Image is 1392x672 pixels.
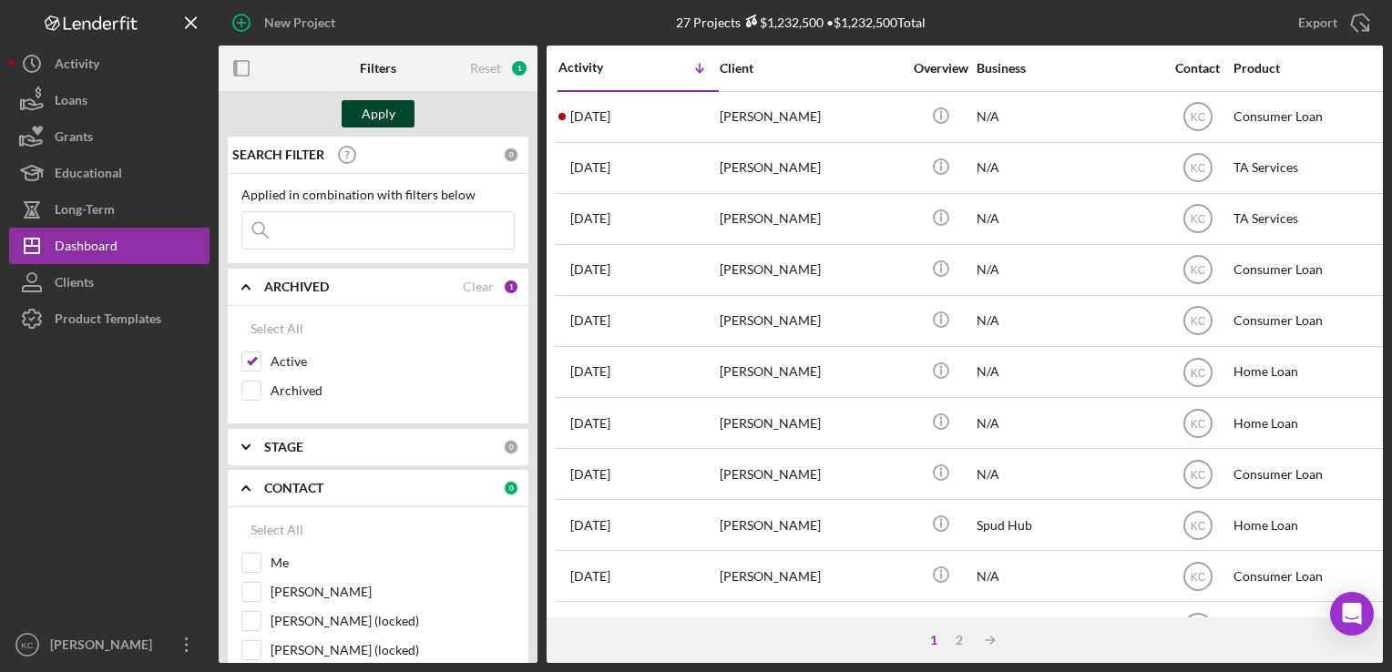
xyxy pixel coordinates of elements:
text: KC [1190,570,1205,583]
button: Apply [342,100,415,127]
div: Overview [906,61,975,76]
button: Product Templates [9,300,210,337]
div: N/A [977,297,1159,345]
div: [PERSON_NAME] [720,93,902,141]
text: KC [1190,162,1205,175]
div: Select All [251,512,303,548]
text: KC [1190,366,1205,379]
time: 2025-08-14 20:39 [570,416,610,431]
text: KC [1190,315,1205,328]
label: [PERSON_NAME] (locked) [271,612,515,630]
button: KC[PERSON_NAME] [9,626,210,663]
button: Select All [241,512,312,548]
button: Activity [9,46,210,82]
button: Long-Term [9,191,210,228]
div: N/A [977,603,1159,651]
text: KC [21,640,33,650]
div: [PERSON_NAME] [720,144,902,192]
div: Spud Hub [977,501,1159,549]
text: KC [1190,264,1205,277]
div: [PERSON_NAME] [720,246,902,294]
div: Reset [470,61,501,76]
div: Select All [251,311,303,347]
div: N/A [977,552,1159,600]
b: STAGE [264,440,303,454]
div: Open Intercom Messenger [1330,592,1374,636]
div: 1 [510,59,528,77]
div: 0 [503,147,519,163]
time: 2025-08-19 19:44 [570,211,610,226]
label: Archived [271,382,515,400]
div: [PERSON_NAME] [720,297,902,345]
time: 2025-09-09 04:26 [570,109,610,124]
div: 0 [503,480,519,496]
button: Grants [9,118,210,155]
text: KC [1190,417,1205,430]
div: N/A [977,144,1159,192]
div: Clear [463,280,494,294]
time: 2025-08-21 19:13 [570,160,610,175]
button: Dashboard [9,228,210,264]
time: 2025-08-18 20:15 [570,262,610,277]
text: KC [1190,468,1205,481]
button: Export [1280,5,1383,41]
div: [PERSON_NAME] [720,603,902,651]
button: Educational [9,155,210,191]
time: 2025-08-12 16:36 [570,569,610,584]
b: ARCHIVED [264,280,329,294]
time: 2025-08-14 18:37 [570,467,610,482]
div: [PERSON_NAME] [720,450,902,498]
text: KC [1190,213,1205,226]
label: [PERSON_NAME] (locked) [271,641,515,659]
text: KC [1190,519,1205,532]
time: 2025-08-14 17:43 [570,518,610,533]
div: Business [977,61,1159,76]
div: 1 [921,633,947,647]
div: Client [720,61,902,76]
div: [PERSON_NAME] [720,195,902,243]
label: Active [271,352,515,371]
div: 27 Projects • $1,232,500 Total [676,15,926,30]
div: [PERSON_NAME] [720,348,902,396]
div: N/A [977,195,1159,243]
b: SEARCH FILTER [232,148,324,162]
div: Educational [55,155,122,196]
div: N/A [977,348,1159,396]
div: Contact [1163,61,1232,76]
div: Activity [558,60,639,75]
button: Loans [9,82,210,118]
div: 1 [503,279,519,295]
button: Clients [9,264,210,300]
text: KC [1190,111,1205,124]
div: [PERSON_NAME] [720,399,902,447]
div: Dashboard [55,228,118,269]
div: 0 [503,439,519,455]
div: Grants [55,118,93,159]
div: Clients [55,264,94,305]
div: Applied in combination with filters below [241,188,515,202]
time: 2025-08-18 18:46 [570,313,610,328]
div: Apply [362,100,395,127]
div: Product Templates [55,300,161,341]
b: Filters [360,61,396,76]
label: Me [271,554,515,572]
div: [PERSON_NAME] [720,552,902,600]
div: 2 [947,633,972,647]
button: New Project [219,5,353,41]
div: Export [1298,5,1337,41]
div: Loans [55,82,87,123]
div: New Project [264,5,335,41]
time: 2025-08-14 21:25 [570,364,610,379]
button: Select All [241,311,312,347]
div: N/A [977,450,1159,498]
b: CONTACT [264,481,323,495]
div: N/A [977,93,1159,141]
div: Activity [55,46,99,87]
